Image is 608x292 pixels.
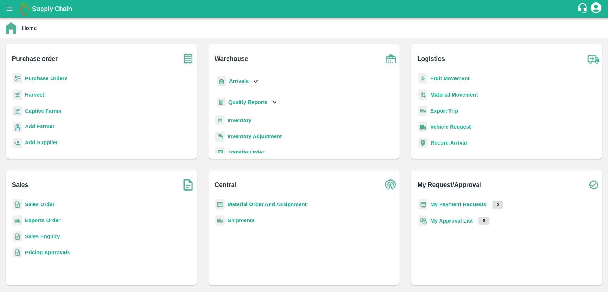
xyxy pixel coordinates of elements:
img: delivery [418,106,427,116]
img: purchase [179,50,197,68]
a: Transfer Order [228,150,264,155]
b: Add Supplier [25,140,58,145]
div: customer-support [577,2,589,15]
b: Logistics [417,54,445,64]
div: Arrivals [215,73,260,89]
img: qualityReport [217,98,225,107]
img: soSales [179,176,197,194]
img: farmer [13,122,22,132]
img: shipments [215,215,225,226]
a: Add Supplier [25,139,58,148]
img: warehouse [382,50,400,68]
a: Add Farmer [25,122,54,132]
img: harvest [13,89,22,100]
a: Record Arrival [431,140,467,146]
b: Home [22,25,37,31]
b: Central [215,180,236,190]
a: Pricing Approvals [25,250,70,255]
a: Captive Farms [25,108,61,114]
img: centralMaterial [215,199,225,210]
p: 0 [478,217,489,225]
img: logo [18,2,32,16]
img: whInventory [215,115,225,126]
img: vehicle [418,122,427,132]
a: Fruit Movement [430,75,470,81]
img: sales [13,247,22,258]
div: account of current user [589,1,602,16]
img: shipments [13,215,22,226]
a: Sales Enquiry [25,234,60,239]
a: Exports Order [25,218,61,223]
b: My Request/Approval [417,180,481,190]
img: check [584,176,602,194]
img: recordArrival [418,138,428,148]
div: Quality Reports [215,95,279,110]
img: harvest [13,106,22,116]
img: material [418,89,427,100]
img: central [382,176,400,194]
img: whTransfer [215,147,225,158]
a: Vehicle Request [430,124,471,130]
button: open drawer [1,1,18,17]
img: home [6,22,16,34]
b: Sales [12,180,28,190]
a: Shipments [228,218,255,223]
img: fruit [418,73,427,84]
a: Material Order And Assignment [228,202,307,207]
a: Sales Order [25,202,54,207]
img: payment [418,199,427,210]
b: Arrivals [229,78,249,84]
img: sales [13,231,22,242]
a: Export Trip [430,108,458,114]
a: My Approval List [430,218,473,224]
img: supplier [13,138,22,148]
a: My Payment Requests [430,202,487,207]
b: Warehouse [215,54,248,64]
b: Purchase order [12,54,58,64]
img: sales [13,199,22,210]
a: Harvest [25,92,44,98]
p: 0 [492,201,503,209]
a: Supply Chain [32,4,577,14]
img: inventory [215,131,225,142]
a: Inventory [228,118,251,123]
img: reciept [13,73,22,84]
b: Quality Reports [228,99,268,105]
img: truck [584,50,602,68]
img: approval [418,215,427,226]
b: Supply Chain [32,5,72,12]
a: Material Movement [430,92,478,98]
a: Purchase Orders [25,75,68,81]
img: whArrival [217,76,226,87]
a: Inventory Adjustment [228,134,282,139]
b: Add Farmer [25,124,54,129]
